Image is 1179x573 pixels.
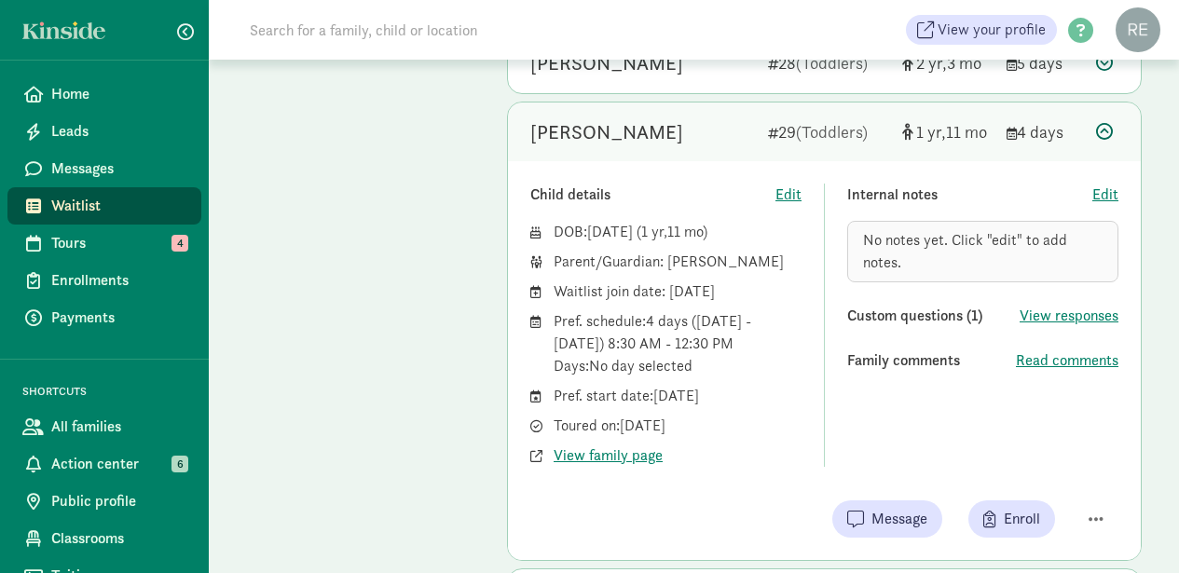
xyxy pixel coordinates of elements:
input: Search for a family, child or location [239,11,761,48]
span: Enroll [1004,508,1040,530]
span: 11 [667,222,703,241]
div: Waitlist join date: [DATE] [554,280,802,303]
span: View your profile [938,19,1046,41]
span: 2 [916,52,947,74]
div: 29 [768,119,887,144]
button: Edit [1092,184,1118,206]
div: 28 [768,50,887,75]
a: Action center 6 [7,445,201,483]
span: Messages [51,157,186,180]
button: Edit [775,184,802,206]
a: Waitlist [7,187,201,225]
div: Toured on: [DATE] [554,415,802,437]
button: View responses [1020,305,1118,327]
span: 1 [916,121,946,143]
span: (Toddlers) [796,121,868,143]
span: 4 [171,235,188,252]
span: Waitlist [51,195,186,217]
span: Leads [51,120,186,143]
span: Tours [51,232,186,254]
div: DOB: ( ) [554,221,802,243]
div: Internal notes [847,184,1092,206]
div: Pref. schedule: 4 days ([DATE] - [DATE]) 8:30 AM - 12:30 PM Days: No day selected [554,310,802,377]
span: (Toddlers) [796,52,868,74]
span: Public profile [51,490,186,512]
a: Home [7,75,201,113]
span: Message [871,508,927,530]
div: [object Object] [902,50,992,75]
span: [DATE] [587,222,633,241]
button: Enroll [968,500,1055,538]
button: Read comments [1016,349,1118,372]
a: Payments [7,299,201,336]
span: Action center [51,453,186,475]
div: [object Object] [902,119,992,144]
div: Child details [530,184,775,206]
span: All families [51,416,186,438]
a: Leads [7,113,201,150]
div: Custom questions (1) [847,305,1020,327]
span: Classrooms [51,527,186,550]
span: 11 [946,121,987,143]
span: 3 [947,52,981,74]
div: 4 days [1007,119,1081,144]
a: Tours 4 [7,225,201,262]
button: View family page [554,444,663,467]
span: Payments [51,307,186,329]
div: Phoebe Broderick [530,48,683,78]
span: 1 [641,222,667,241]
div: Zack J [530,117,683,147]
div: Family comments [847,349,1016,372]
a: Public profile [7,483,201,520]
span: No notes yet. Click "edit" to add notes. [863,230,1067,272]
div: Pref. start date: [DATE] [554,385,802,407]
a: View your profile [906,15,1057,45]
iframe: Chat Widget [1086,484,1179,573]
span: Enrollments [51,269,186,292]
div: 5 days [1007,50,1081,75]
a: Messages [7,150,201,187]
a: Classrooms [7,520,201,557]
div: Parent/Guardian: [PERSON_NAME] [554,251,802,273]
a: Enrollments [7,262,201,299]
a: All families [7,408,201,445]
span: Home [51,83,186,105]
span: 6 [171,456,188,472]
button: Message [832,500,942,538]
